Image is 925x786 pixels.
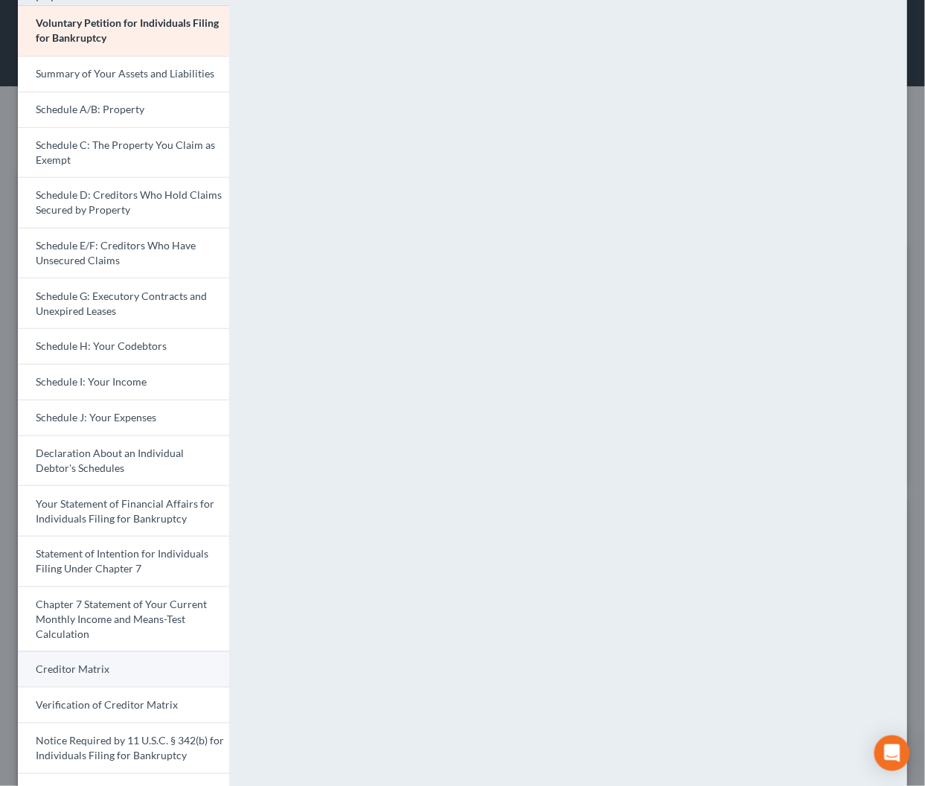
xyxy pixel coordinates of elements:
a: Schedule C: The Property You Claim as Exempt [18,127,229,178]
span: Schedule A/B: Property [36,103,144,115]
span: Creditor Matrix [36,662,109,675]
a: Your Statement of Financial Affairs for Individuals Filing for Bankruptcy [18,485,229,536]
span: Schedule E/F: Creditors Who Have Unsecured Claims [36,239,196,266]
a: Summary of Your Assets and Liabilities [18,56,229,92]
a: Notice Required by 11 U.S.C. § 342(b) for Individuals Filing for Bankruptcy [18,723,229,773]
a: Schedule A/B: Property [18,92,229,127]
a: Schedule G: Executory Contracts and Unexpired Leases [18,278,229,328]
span: Schedule H: Your Codebtors [36,339,167,352]
span: Your Statement of Financial Affairs for Individuals Filing for Bankruptcy [36,497,214,525]
span: Statement of Intention for Individuals Filing Under Chapter 7 [36,547,208,575]
a: Verification of Creditor Matrix [18,687,229,723]
span: Schedule G: Executory Contracts and Unexpired Leases [36,290,207,317]
a: Voluntary Petition for Individuals Filing for Bankruptcy [18,5,229,56]
span: Notice Required by 11 U.S.C. § 342(b) for Individuals Filing for Bankruptcy [36,734,224,761]
span: Chapter 7 Statement of Your Current Monthly Income and Means-Test Calculation [36,598,207,640]
a: Statement of Intention for Individuals Filing Under Chapter 7 [18,536,229,587]
a: Schedule I: Your Income [18,364,229,400]
span: Declaration About an Individual Debtor's Schedules [36,447,184,474]
a: Schedule H: Your Codebtors [18,328,229,364]
div: Open Intercom Messenger [874,735,910,771]
a: Schedule J: Your Expenses [18,400,229,435]
a: Chapter 7 Statement of Your Current Monthly Income and Means-Test Calculation [18,587,229,652]
span: Schedule C: The Property You Claim as Exempt [36,138,215,166]
a: Creditor Matrix [18,651,229,687]
a: Schedule D: Creditors Who Hold Claims Secured by Property [18,177,229,228]
span: Voluntary Petition for Individuals Filing for Bankruptcy [36,16,219,44]
span: Verification of Creditor Matrix [36,698,178,711]
span: Summary of Your Assets and Liabilities [36,67,214,80]
span: Schedule J: Your Expenses [36,411,156,424]
a: Schedule E/F: Creditors Who Have Unsecured Claims [18,228,229,278]
a: Declaration About an Individual Debtor's Schedules [18,435,229,486]
span: Schedule D: Creditors Who Hold Claims Secured by Property [36,188,222,216]
span: Schedule I: Your Income [36,375,147,388]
